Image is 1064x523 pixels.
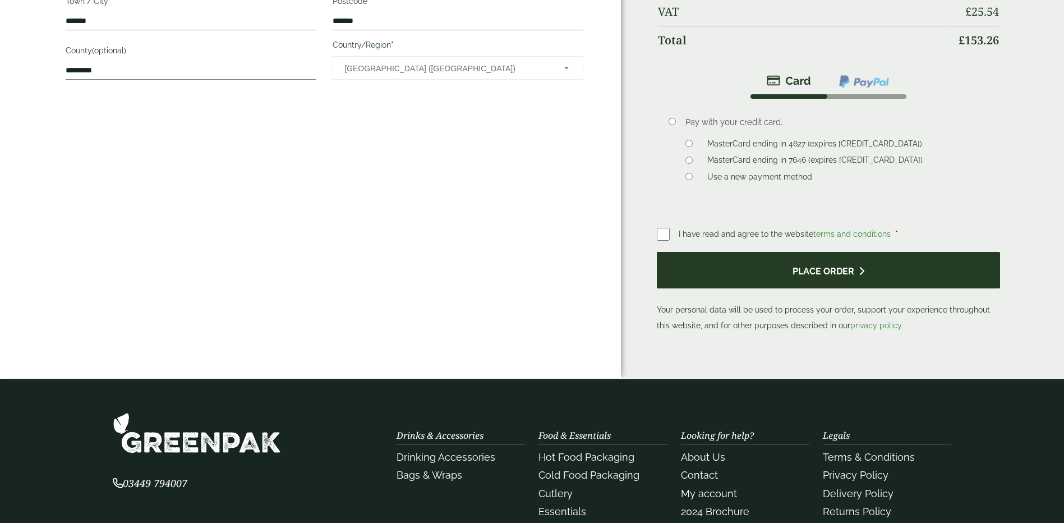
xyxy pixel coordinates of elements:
a: About Us [681,451,725,463]
a: privacy policy [850,321,901,330]
a: terms and conditions [813,230,891,238]
label: MasterCard ending in 4627 (expires [CREDIT_CARD_DATA]) [703,139,927,152]
th: Total [658,26,951,54]
button: Place order [657,252,1001,288]
a: Privacy Policy [823,469,888,481]
img: GreenPak Supplies [113,412,281,453]
label: County [66,43,316,62]
bdi: 25.54 [965,4,999,19]
a: Hot Food Packaging [538,451,634,463]
a: Delivery Policy [823,488,893,499]
span: £ [959,33,965,48]
p: Pay with your credit card. [685,116,983,129]
label: Use a new payment method [703,172,817,185]
a: Cold Food Packaging [538,469,639,481]
span: £ [965,4,971,19]
label: MasterCard ending in 7646 (expires [CREDIT_CARD_DATA]) [703,155,927,168]
span: 03449 794007 [113,476,187,490]
span: United Kingdom (UK) [344,57,549,80]
img: stripe.png [767,74,811,88]
abbr: required [391,40,394,49]
a: Cutlery [538,488,573,499]
a: 03449 794007 [113,479,187,489]
span: (optional) [92,46,126,55]
bdi: 153.26 [959,33,999,48]
a: My account [681,488,737,499]
img: ppcp-gateway.png [838,74,890,89]
a: Drinking Accessories [397,451,495,463]
a: Returns Policy [823,506,891,517]
abbr: required [895,230,898,238]
span: Country/Region [333,56,583,80]
label: Country/Region [333,37,583,56]
a: 2024 Brochure [681,506,749,517]
a: Contact [681,469,718,481]
span: I have read and agree to the website [679,230,893,238]
p: Your personal data will be used to process your order, support your experience throughout this we... [657,252,1001,333]
a: Bags & Wraps [397,469,462,481]
a: Essentials [538,506,586,517]
a: Terms & Conditions [823,451,915,463]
